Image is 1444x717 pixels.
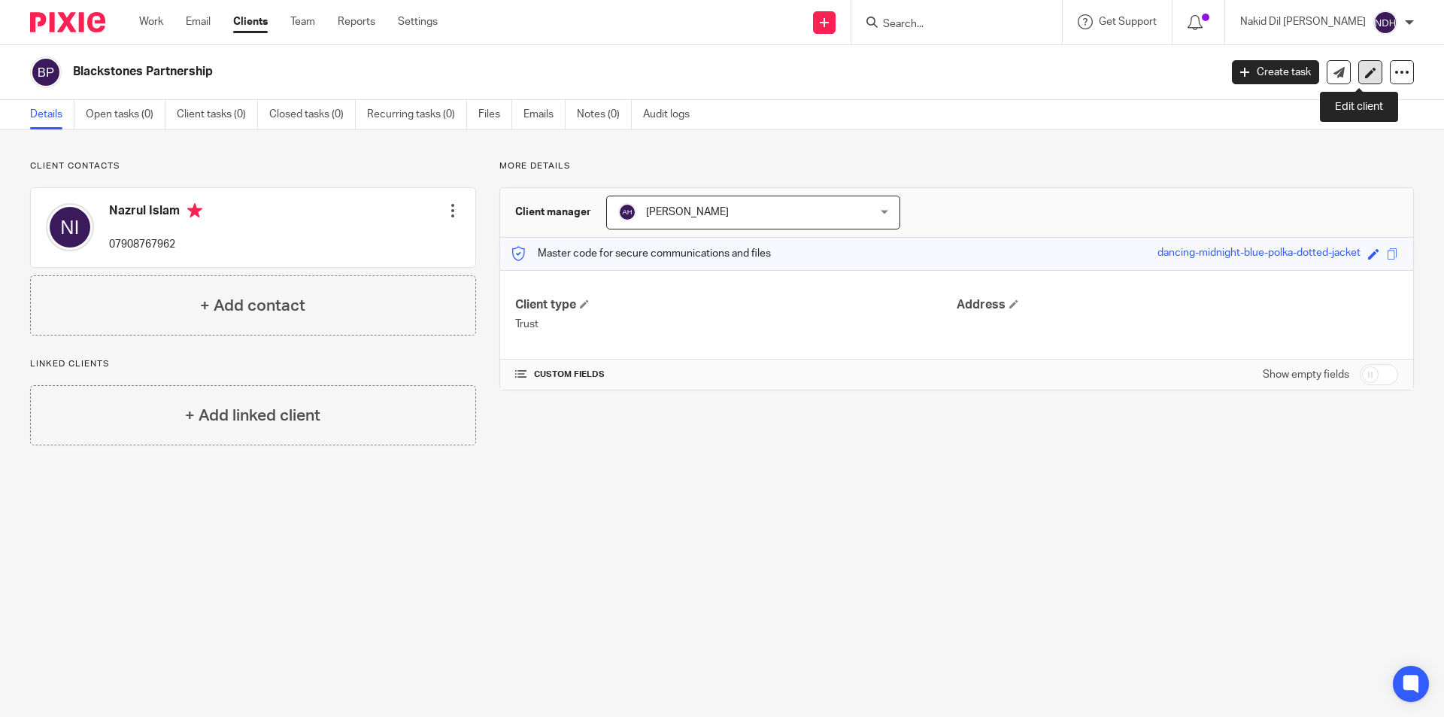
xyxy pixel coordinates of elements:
[338,14,375,29] a: Reports
[1099,17,1157,27] span: Get Support
[515,297,957,313] h4: Client type
[187,203,202,218] i: Primary
[269,100,356,129] a: Closed tasks (0)
[73,64,982,80] h2: Blackstones Partnership
[618,203,636,221] img: svg%3E
[86,100,165,129] a: Open tasks (0)
[233,14,268,29] a: Clients
[577,100,632,129] a: Notes (0)
[515,317,957,332] p: Trust
[478,100,512,129] a: Files
[646,207,729,217] span: [PERSON_NAME]
[1157,245,1361,263] div: dancing-midnight-blue-polka-dotted-jacket
[515,205,591,220] h3: Client manager
[881,18,1017,32] input: Search
[30,160,476,172] p: Client contacts
[499,160,1414,172] p: More details
[511,246,771,261] p: Master code for secure communications and files
[185,404,320,427] h4: + Add linked client
[1240,14,1366,29] p: Nakid Dil [PERSON_NAME]
[1263,367,1349,382] label: Show empty fields
[1373,11,1397,35] img: svg%3E
[139,14,163,29] a: Work
[109,203,202,222] h4: Nazrul Islam
[200,294,305,317] h4: + Add contact
[46,203,94,251] img: svg%3E
[1232,60,1319,84] a: Create task
[30,12,105,32] img: Pixie
[957,297,1398,313] h4: Address
[186,14,211,29] a: Email
[30,56,62,88] img: svg%3E
[515,369,957,381] h4: CUSTOM FIELDS
[398,14,438,29] a: Settings
[643,100,701,129] a: Audit logs
[177,100,258,129] a: Client tasks (0)
[109,237,202,252] p: 07908767962
[30,100,74,129] a: Details
[290,14,315,29] a: Team
[367,100,467,129] a: Recurring tasks (0)
[30,358,476,370] p: Linked clients
[523,100,566,129] a: Emails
